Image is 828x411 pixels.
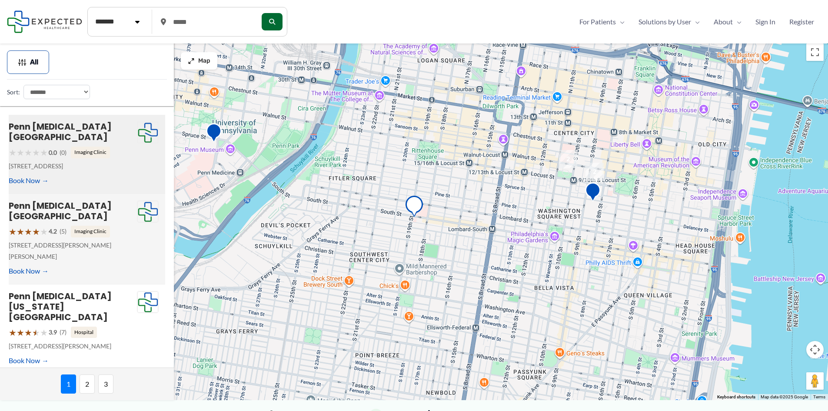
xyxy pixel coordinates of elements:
[49,327,57,338] span: 3.9
[813,394,825,399] a: Terms (opens in new tab)
[9,144,17,160] span: ★
[755,15,775,28] span: Sign In
[24,224,32,240] span: ★
[30,59,38,65] span: All
[49,147,57,158] span: 0.0
[9,160,137,172] p: [STREET_ADDRESS]
[707,15,748,28] a: AboutMenu Toggle
[40,224,48,240] span: ★
[188,57,195,64] img: Maximize
[60,147,67,158] span: (0)
[137,291,158,313] img: Expected Healthcare Logo
[9,354,49,367] a: Book Now
[572,15,632,28] a: For PatientsMenu Toggle
[7,50,49,74] button: All
[49,226,57,237] span: 4.2
[40,324,48,341] span: ★
[71,226,110,237] span: Imaging Clinic
[80,374,95,394] span: 2
[40,144,48,160] span: ★
[806,43,824,61] button: Toggle fullscreen view
[61,374,76,394] span: 1
[717,394,755,400] button: Keyboard shortcuts
[7,10,82,33] img: Expected Healthcare Logo - side, dark font, small
[806,372,824,390] button: Drag Pegman onto the map to open Street View
[579,15,616,28] span: For Patients
[733,15,742,28] span: Menu Toggle
[17,324,24,341] span: ★
[714,15,733,28] span: About
[9,290,112,323] a: Penn [MEDICAL_DATA] [US_STATE][GEOGRAPHIC_DATA]
[32,144,40,160] span: ★
[9,224,17,240] span: ★
[632,15,707,28] a: Solutions by UserMenu Toggle
[761,394,808,399] span: Map data ©2025 Google
[638,15,691,28] span: Solutions by User
[24,144,32,160] span: ★
[9,200,112,222] a: Penn [MEDICAL_DATA] [GEOGRAPHIC_DATA]
[203,120,225,149] div: Penn Radiology HUP
[9,174,49,187] a: Book Now
[9,324,17,341] span: ★
[9,120,112,143] a: Penn [MEDICAL_DATA] [GEOGRAPHIC_DATA]
[98,374,113,394] span: 3
[9,264,49,277] a: Book Now
[691,15,700,28] span: Menu Toggle
[17,144,24,160] span: ★
[9,341,137,352] p: [STREET_ADDRESS][PERSON_NAME]
[402,192,426,223] div: Penn Radiology Tuttleman Center
[71,147,110,158] span: Imaging Clinic
[782,15,821,28] a: Register
[137,201,158,223] img: Expected Healthcare Logo
[137,122,158,144] img: Expected Healthcare Logo
[582,159,607,184] div: 2
[9,240,137,262] p: [STREET_ADDRESS][PERSON_NAME][PERSON_NAME]
[7,87,20,98] label: Sort:
[17,224,24,240] span: ★
[32,324,40,341] span: ★
[616,15,625,28] span: Menu Toggle
[555,147,581,172] div: 2
[789,15,814,28] span: Register
[60,327,67,338] span: (7)
[748,15,782,28] a: Sign In
[32,224,40,240] span: ★
[582,179,604,208] div: Penn Radiology Pennsylvania Hospital
[198,57,210,65] span: Map
[24,324,32,341] span: ★
[60,226,67,237] span: (5)
[806,341,824,358] button: Map camera controls
[71,327,97,338] span: Hospital
[18,58,27,67] img: Filter
[181,52,217,70] button: Map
